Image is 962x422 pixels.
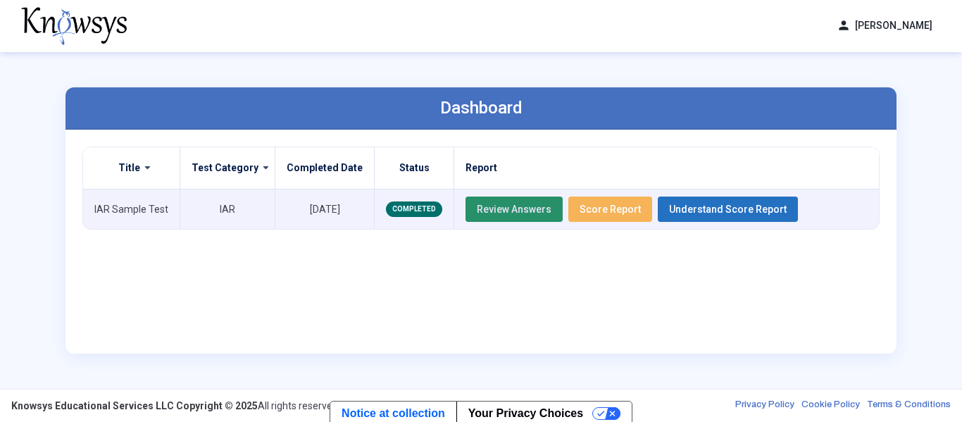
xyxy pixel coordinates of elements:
td: [DATE] [275,189,375,229]
span: COMPLETED [386,201,442,217]
button: Review Answers [466,197,563,222]
button: Understand Score Report [658,197,798,222]
a: Cookie Policy [801,399,860,413]
td: IAR [180,189,275,229]
img: knowsys-logo.png [21,7,127,45]
span: Score Report [580,204,641,215]
a: Terms & Conditions [867,399,951,413]
label: Test Category [192,161,258,174]
span: Understand Score Report [669,204,787,215]
span: person [837,18,851,33]
th: Status [375,147,454,190]
td: IAR Sample Test [83,189,180,229]
label: Title [118,161,140,174]
th: Report [454,147,880,190]
button: Score Report [568,197,652,222]
strong: Knowsys Educational Services LLC Copyright © 2025 [11,400,258,411]
button: person[PERSON_NAME] [828,14,941,37]
span: Review Answers [477,204,551,215]
a: Privacy Policy [735,399,794,413]
label: Completed Date [287,161,363,174]
div: All rights reserved. [11,399,340,413]
label: Dashboard [440,98,523,118]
